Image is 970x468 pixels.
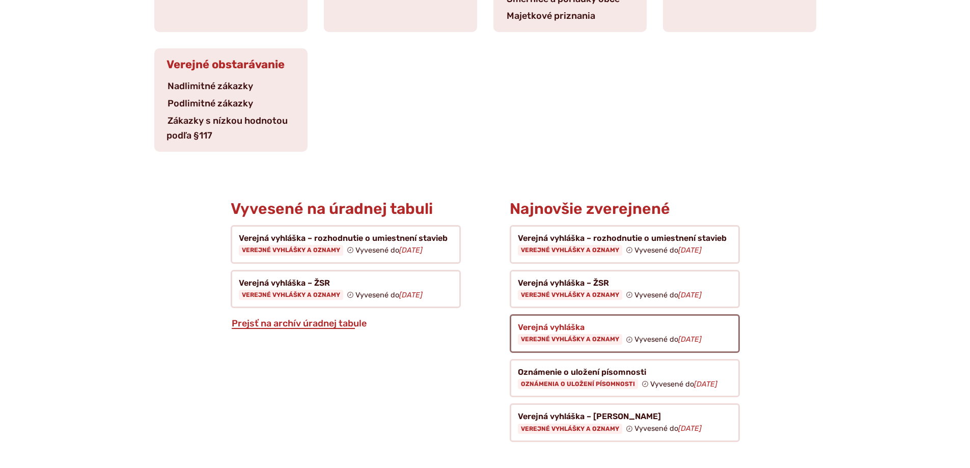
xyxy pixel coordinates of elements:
[167,98,254,109] a: Podlimitné zákazky
[231,318,368,329] a: Prejsť na archív úradnej tabule
[231,270,461,309] a: Verejná vyhláška – ŽSR Verejné vyhlášky a oznamy Vyvesené do[DATE]
[506,10,596,21] a: Majetkové priznania
[231,201,461,217] h3: Vyvesené na úradnej tabuli
[154,48,308,79] h3: Verejné obstarávanie
[510,225,740,264] a: Verejná vyhláška – rozhodnutie o umiestnení stavieb Verejné vyhlášky a oznamy Vyvesené do[DATE]
[510,314,740,353] a: Verejná vyhláška Verejné vyhlášky a oznamy Vyvesené do[DATE]
[231,225,461,264] a: Verejná vyhláška – rozhodnutie o umiestnení stavieb Verejné vyhlášky a oznamy Vyvesené do[DATE]
[510,403,740,442] a: Verejná vyhláška – [PERSON_NAME] Verejné vyhlášky a oznamy Vyvesené do[DATE]
[167,80,254,92] a: Nadlimitné zákazky
[510,359,740,398] a: Oznámenie o uložení písomnosti Oznámenia o uložení písomnosti Vyvesené do[DATE]
[510,201,740,217] h3: Najnovšie zverejnené
[167,115,288,142] a: Zákazky s nízkou hodnotou podľa §117
[510,270,740,309] a: Verejná vyhláška – ŽSR Verejné vyhlášky a oznamy Vyvesené do[DATE]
